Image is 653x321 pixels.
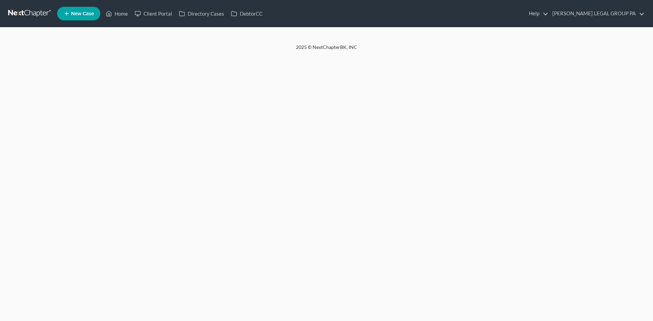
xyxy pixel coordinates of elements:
a: Home [102,7,131,20]
a: Directory Cases [175,7,228,20]
div: 2025 © NextChapterBK, INC [133,44,520,56]
a: [PERSON_NAME] LEGAL GROUP PA [549,7,644,20]
a: DebtorCC [228,7,266,20]
a: Client Portal [131,7,175,20]
new-legal-case-button: New Case [57,7,100,20]
a: Help [525,7,548,20]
